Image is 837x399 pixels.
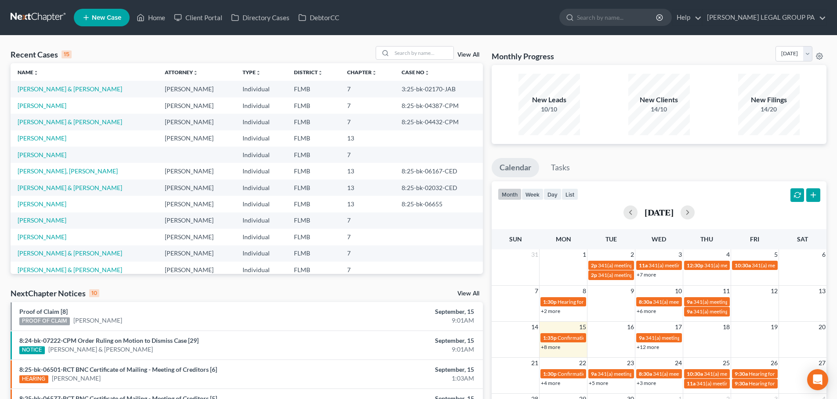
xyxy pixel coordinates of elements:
span: Hearing for [PERSON_NAME] [558,298,626,305]
a: +7 more [637,271,656,278]
span: 341(a) meeting for [PERSON_NAME] [704,370,789,377]
td: 13 [340,163,395,179]
span: 4 [725,249,731,260]
a: [PERSON_NAME] & [PERSON_NAME] [18,85,122,93]
td: Individual [236,97,287,114]
span: 341(a) meeting for [PERSON_NAME] [752,262,837,269]
a: Typeunfold_more [243,69,261,75]
i: unfold_more [318,70,323,75]
span: Tue [605,235,617,243]
a: 8:25-bk-06501-RCT BNC Certificate of Mailing - Meeting of Creditors [6] [19,366,217,373]
div: Open Intercom Messenger [807,369,828,390]
input: Search by name... [577,9,657,25]
td: Individual [236,180,287,196]
a: [PERSON_NAME] & [PERSON_NAME] [18,184,122,191]
td: 7 [340,147,395,163]
h3: Monthly Progress [492,51,554,61]
td: Individual [236,147,287,163]
a: Client Portal [170,10,227,25]
span: 9a [687,298,692,305]
span: 1:35p [543,334,557,341]
span: 11 [722,286,731,296]
a: +2 more [541,308,560,314]
td: FLMB [287,114,341,130]
span: 341(a) meeting for [PERSON_NAME] [598,370,682,377]
span: 341(a) meeting for [PERSON_NAME] [693,308,778,315]
td: Individual [236,212,287,229]
div: 1:03AM [328,374,474,383]
span: 341(a) meeting for [PERSON_NAME] & [PERSON_NAME] [598,262,729,269]
td: 7 [340,97,395,114]
a: View All [457,291,479,297]
a: [PERSON_NAME] [18,216,66,224]
span: 10:30a [687,370,703,377]
td: Individual [236,81,287,97]
span: 20 [818,322,826,332]
td: 7 [340,81,395,97]
td: FLMB [287,196,341,212]
span: 6 [821,249,826,260]
td: FLMB [287,147,341,163]
span: 2p [591,272,597,278]
a: View All [457,52,479,58]
a: Directory Cases [227,10,294,25]
a: [PERSON_NAME], [PERSON_NAME] [18,167,118,175]
td: FLMB [287,130,341,147]
span: 341(a) meeting for [PERSON_NAME] [653,370,738,377]
a: +5 more [589,380,608,386]
div: September, 15 [328,365,474,374]
span: Sat [797,235,808,243]
span: Fri [750,235,759,243]
span: 9a [591,370,597,377]
div: 9:01AM [328,345,474,354]
span: 2 [630,249,635,260]
td: 8:25-bk-04432-CPM [395,114,483,130]
span: 9 [630,286,635,296]
span: 21 [530,358,539,368]
span: 341(a) meeting for [PERSON_NAME] & [PERSON_NAME] [598,272,729,278]
a: DebtorCC [294,10,344,25]
span: 24 [674,358,683,368]
a: +4 more [541,380,560,386]
div: Recent Cases [11,49,72,60]
span: 341(a) meeting for [PERSON_NAME] [693,298,778,305]
div: September, 15 [328,307,474,316]
a: [PERSON_NAME] [52,374,101,383]
div: 15 [62,50,72,58]
td: Individual [236,163,287,179]
span: 10:30a [735,262,751,269]
div: 10/10 [518,105,580,114]
a: Case Nounfold_more [402,69,430,75]
td: 7 [340,212,395,229]
span: 9a [687,308,692,315]
span: 12:30p [687,262,703,269]
a: Proof of Claim [8] [19,308,68,315]
span: 341(a) meeting for [PERSON_NAME] [696,380,781,387]
a: +12 more [637,344,659,350]
div: New Filings [738,95,800,105]
td: [PERSON_NAME] [158,114,236,130]
a: Districtunfold_more [294,69,323,75]
td: [PERSON_NAME] [158,262,236,278]
td: FLMB [287,163,341,179]
td: FLMB [287,212,341,229]
span: 31 [530,249,539,260]
td: [PERSON_NAME] [158,229,236,245]
span: 1 [582,249,587,260]
span: 25 [722,358,731,368]
i: unfold_more [256,70,261,75]
span: 15 [578,322,587,332]
span: 9a [639,334,645,341]
td: FLMB [287,81,341,97]
a: [PERSON_NAME] [18,233,66,241]
span: 12 [770,286,779,296]
span: 8:30a [639,370,652,377]
span: 13 [818,286,826,296]
td: 3:25-bk-02170-JAB [395,81,483,97]
button: day [544,188,562,200]
td: 7 [340,262,395,278]
span: 22 [578,358,587,368]
span: Sun [509,235,522,243]
a: +8 more [541,344,560,350]
a: [PERSON_NAME] [18,200,66,208]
